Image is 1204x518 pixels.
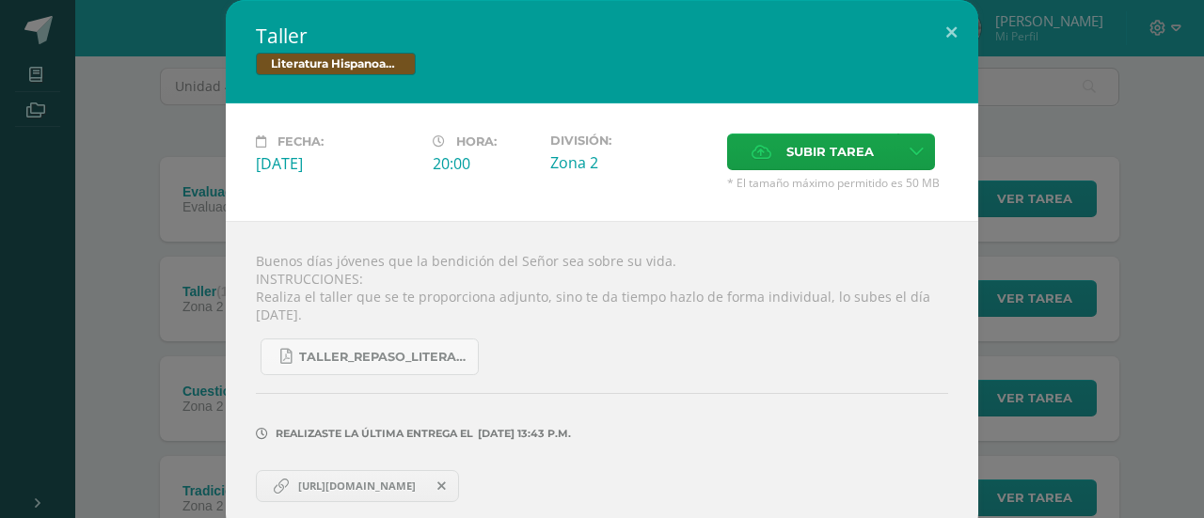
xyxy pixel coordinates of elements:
[433,153,535,174] div: 20:00
[786,134,874,169] span: Subir tarea
[299,350,468,365] span: Taller_Repaso_Literatura_Hispanoamericana.pdf
[261,338,479,375] a: Taller_Repaso_Literatura_Hispanoamericana.pdf
[426,476,458,496] span: Remover entrega
[256,470,459,502] a: [URL][DOMAIN_NAME]
[256,53,416,75] span: Literatura Hispanoamericana
[256,23,948,49] h2: Taller
[550,152,712,173] div: Zona 2
[256,153,418,174] div: [DATE]
[277,134,324,149] span: Fecha:
[550,133,712,148] label: División:
[276,427,473,440] span: Realizaste la última entrega el
[456,134,497,149] span: Hora:
[289,479,425,494] span: [URL][DOMAIN_NAME]
[727,175,948,191] span: * El tamaño máximo permitido es 50 MB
